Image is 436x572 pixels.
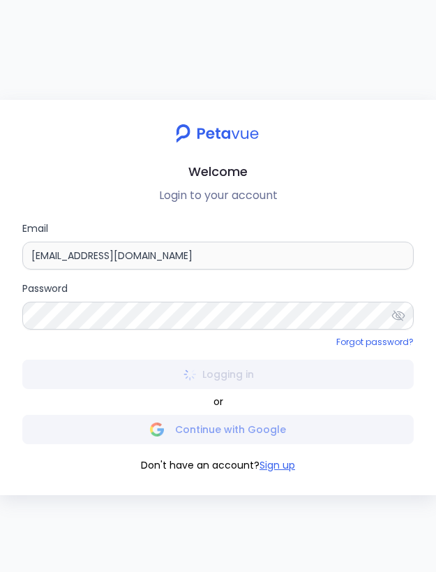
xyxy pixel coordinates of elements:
label: Email [22,221,414,270]
h2: Welcome [11,161,425,182]
img: petavue logo [167,117,269,150]
a: Forgot password? [336,336,414,348]
p: Login to your account [11,187,425,204]
span: or [213,395,223,409]
span: Don't have an account? [141,458,260,473]
input: Password [22,302,414,330]
input: Email [22,242,414,270]
label: Password [22,281,414,330]
button: Sign up [260,458,295,473]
